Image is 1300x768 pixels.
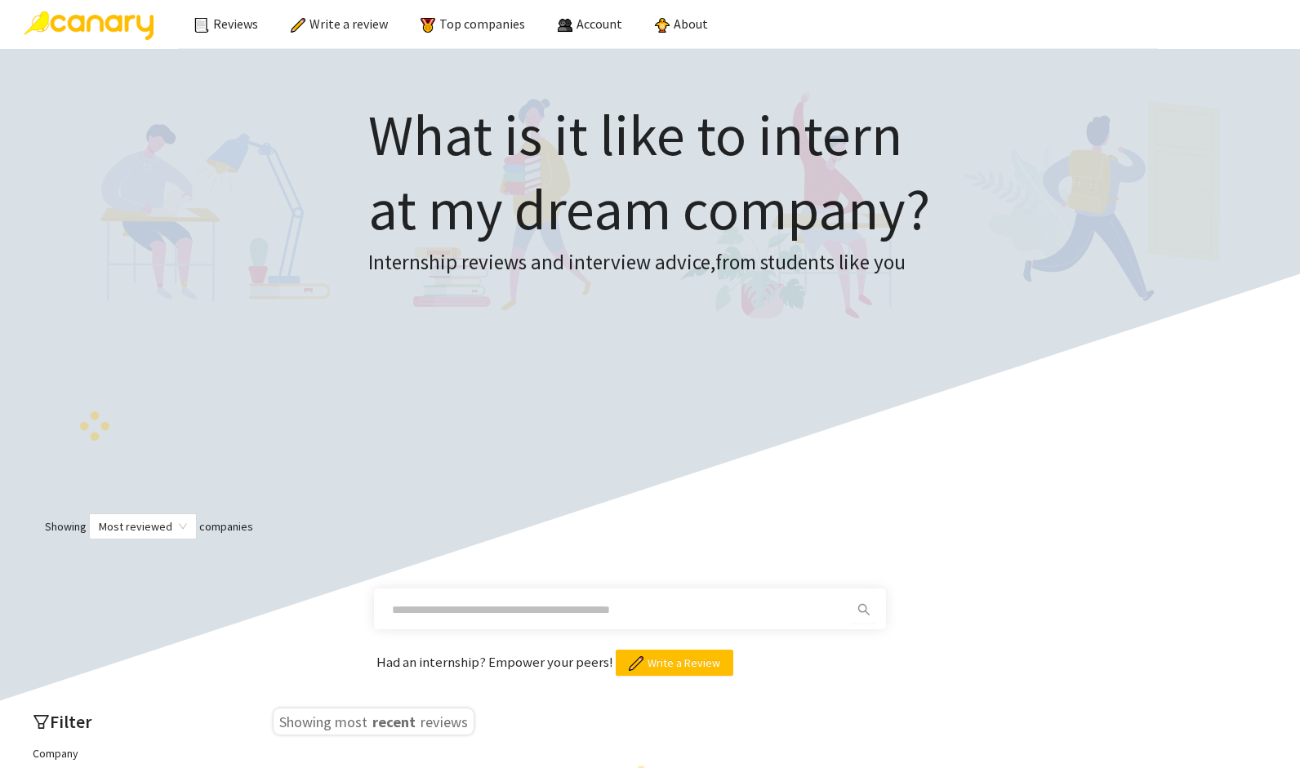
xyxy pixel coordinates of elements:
a: Top companies [421,16,525,32]
img: Canary Logo [24,11,154,40]
h2: Filter [33,708,245,735]
button: Write a Review [616,650,733,676]
div: Showing companies [16,513,1284,539]
button: search [851,597,877,623]
span: Most reviewed [99,514,187,539]
h1: What is it like to intern [368,98,930,246]
img: people.png [558,18,572,33]
span: Write a Review [648,654,720,672]
h3: Showing most reviews [274,708,474,735]
img: pencil.png [629,656,643,671]
span: recent [371,710,417,730]
a: Reviews [194,16,258,32]
h3: Internship reviews and interview advice, from students like you [368,246,930,279]
label: Company [33,744,78,762]
a: About [655,16,708,32]
span: Account [577,16,622,32]
span: Had an internship? Empower your peers! [376,653,616,671]
span: filter [33,713,50,730]
span: at my dream company? [368,173,930,245]
span: search [852,603,876,616]
a: Write a review [291,16,388,32]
